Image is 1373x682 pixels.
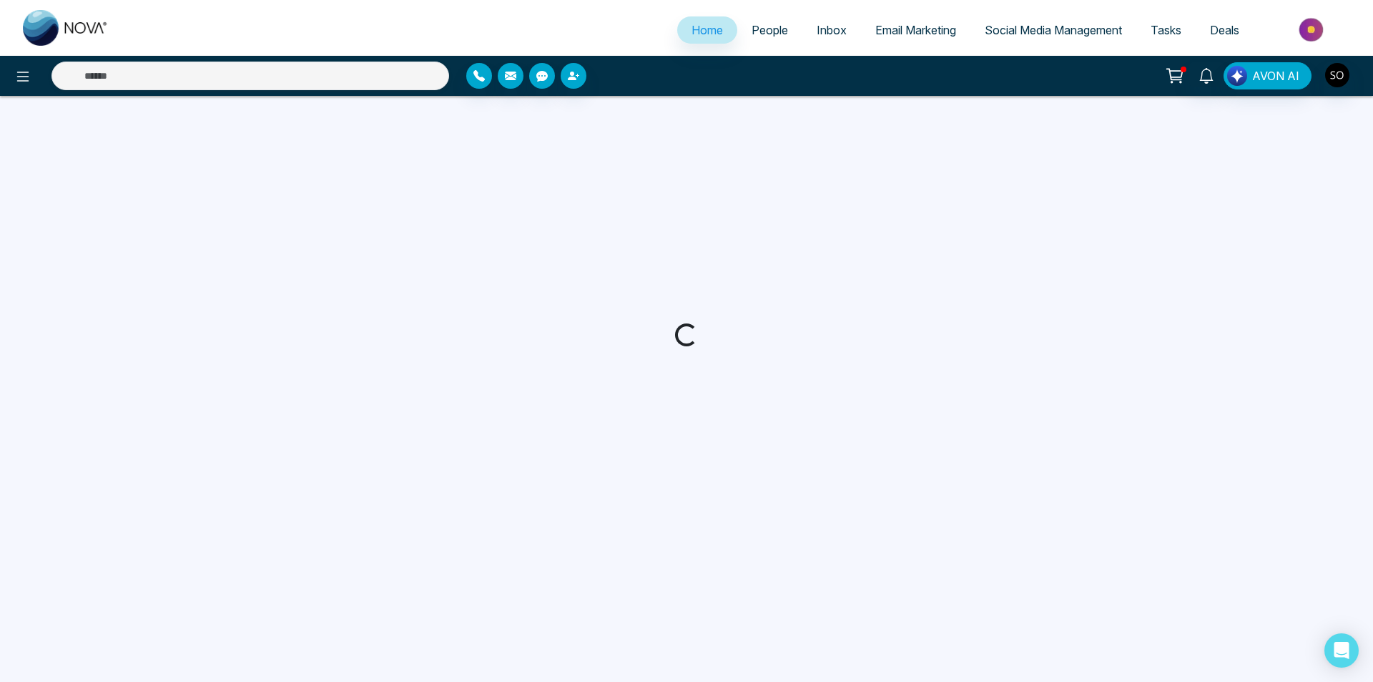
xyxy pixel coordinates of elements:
span: Inbox [817,23,847,37]
div: Open Intercom Messenger [1324,633,1359,668]
img: User Avatar [1325,63,1349,87]
img: Market-place.gif [1261,14,1364,46]
a: Home [677,16,737,44]
a: Inbox [802,16,861,44]
a: People [737,16,802,44]
a: Deals [1196,16,1254,44]
span: Tasks [1151,23,1181,37]
span: Social Media Management [985,23,1122,37]
span: Email Marketing [875,23,956,37]
a: Social Media Management [970,16,1136,44]
a: Tasks [1136,16,1196,44]
span: Home [692,23,723,37]
img: Lead Flow [1227,66,1247,86]
a: Email Marketing [861,16,970,44]
button: AVON AI [1224,62,1312,89]
span: People [752,23,788,37]
span: Deals [1210,23,1239,37]
span: AVON AI [1252,67,1299,84]
img: Nova CRM Logo [23,10,109,46]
